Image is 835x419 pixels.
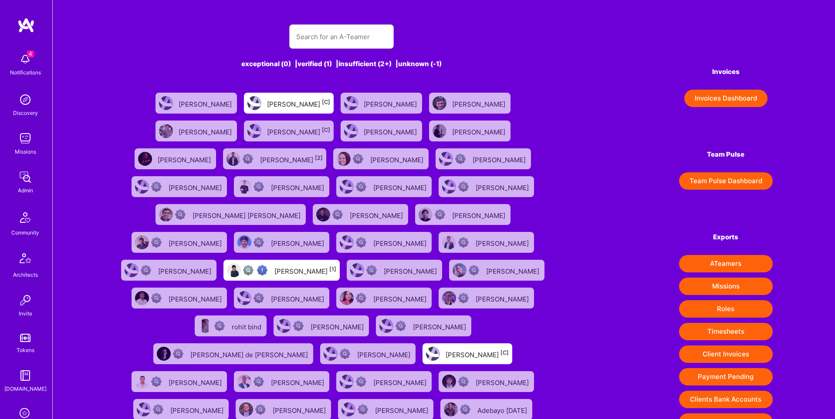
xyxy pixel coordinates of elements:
[175,209,186,220] img: Not Scrubbed
[435,368,538,396] a: User AvatarNot Scrubbed[PERSON_NAME]
[426,89,514,117] a: User Avatar[PERSON_NAME]
[243,154,253,164] img: Not Scrubbed
[679,368,773,385] button: Payment Pending
[159,208,173,221] img: User Avatar
[458,181,469,192] img: Not Scrubbed
[151,237,162,248] img: Not Scrubbed
[237,180,251,194] img: User Avatar
[230,173,333,201] a: User AvatarNot Scrubbed[PERSON_NAME]
[152,201,309,228] a: User AvatarNot Scrubbed[PERSON_NAME] [PERSON_NAME]
[337,117,426,145] a: User Avatar[PERSON_NAME]
[214,321,225,331] img: Not Scrubbed
[317,340,419,368] a: User AvatarNot Scrubbed[PERSON_NAME]
[15,207,36,228] img: Community
[131,145,220,173] a: User Avatar[PERSON_NAME]
[679,391,773,408] button: Clients Bank Accounts
[340,235,354,249] img: User Avatar
[426,347,440,361] img: User Avatar
[271,181,326,192] div: [PERSON_NAME]
[135,235,149,249] img: User Avatar
[435,173,538,201] a: User AvatarNot Scrubbed[PERSON_NAME]
[435,209,445,220] img: Not Scrubbed
[452,97,507,109] div: [PERSON_NAME]
[396,321,406,331] img: Not Scrubbed
[267,125,330,137] div: [PERSON_NAME]
[243,265,254,275] img: Not fully vetted
[158,265,213,276] div: [PERSON_NAME]
[442,291,456,305] img: User Avatar
[379,319,393,333] img: User Avatar
[198,319,212,333] img: User Avatar
[151,181,162,192] img: Not Scrubbed
[426,117,514,145] a: User Avatar[PERSON_NAME]
[452,125,507,137] div: [PERSON_NAME]
[473,153,527,164] div: [PERSON_NAME]
[13,270,38,279] div: Architects
[151,376,162,387] img: Not Scrubbed
[356,293,366,303] img: Not Scrubbed
[232,320,263,332] div: rohit bind
[372,312,475,340] a: User AvatarNot Scrubbed[PERSON_NAME]
[118,256,220,284] a: User AvatarNot Scrubbed[PERSON_NAME]
[17,17,35,33] img: logo
[230,368,333,396] a: User AvatarNot Scrubbed[PERSON_NAME]
[316,208,330,221] img: User Avatar
[18,186,33,195] div: Admin
[366,265,377,275] img: Not Scrubbed
[247,124,261,138] img: User Avatar
[271,237,326,248] div: [PERSON_NAME]
[333,228,435,256] a: User AvatarNot Scrubbed[PERSON_NAME]
[419,208,433,221] img: User Avatar
[150,340,317,368] a: User AvatarNot Scrubbed[PERSON_NAME] de [PERSON_NAME]
[220,145,330,173] a: User AvatarNot Scrubbed[PERSON_NAME][2]
[17,130,34,147] img: teamwork
[679,90,773,107] a: Invoices Dashboard
[179,125,233,137] div: [PERSON_NAME]
[476,292,531,304] div: [PERSON_NAME]
[15,249,36,270] img: Architects
[277,319,291,333] img: User Avatar
[240,117,337,145] a: User Avatar[PERSON_NAME][C]
[17,292,34,309] img: Invite
[17,367,34,384] img: guide book
[364,125,419,137] div: [PERSON_NAME]
[128,228,230,256] a: User AvatarNot Scrubbed[PERSON_NAME]
[337,89,426,117] a: User Avatar[PERSON_NAME]
[679,233,773,241] h4: Exports
[364,97,419,109] div: [PERSON_NAME]
[469,265,479,275] img: Not Scrubbed
[343,256,446,284] a: User AvatarNot Scrubbed[PERSON_NAME]
[237,375,251,389] img: User Avatar
[169,181,223,192] div: [PERSON_NAME]
[333,368,435,396] a: User AvatarNot Scrubbed[PERSON_NAME]
[679,345,773,363] button: Client Invoices
[460,404,470,415] img: Not Scrubbed
[17,50,34,68] img: bell
[226,152,240,166] img: User Avatar
[254,237,264,248] img: Not Scrubbed
[15,147,36,156] div: Missions
[373,181,428,192] div: [PERSON_NAME]
[17,345,34,355] div: Tokens
[4,384,47,393] div: [DOMAIN_NAME]
[455,154,466,164] img: Not Scrubbed
[115,59,568,68] div: exceptional (0) | verified (1) | insufficient (2+) | unknown (-1)
[500,349,509,356] sup: [C]
[227,263,241,277] img: User Avatar
[373,292,428,304] div: [PERSON_NAME]
[442,180,456,194] img: User Avatar
[476,376,531,387] div: [PERSON_NAME]
[350,263,364,277] img: User Avatar
[413,320,468,332] div: [PERSON_NAME]
[151,293,162,303] img: Not Scrubbed
[435,284,538,312] a: User AvatarNot Scrubbed[PERSON_NAME]
[679,300,773,318] button: Roles
[157,347,171,361] img: User Avatar
[273,404,328,415] div: [PERSON_NAME]
[169,292,223,304] div: [PERSON_NAME]
[173,349,183,359] img: Not Scrubbed
[337,152,351,166] img: User Avatar
[333,173,435,201] a: User AvatarNot Scrubbed[PERSON_NAME]
[296,26,387,48] input: Search for an A-Teamer
[311,320,365,332] div: [PERSON_NAME]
